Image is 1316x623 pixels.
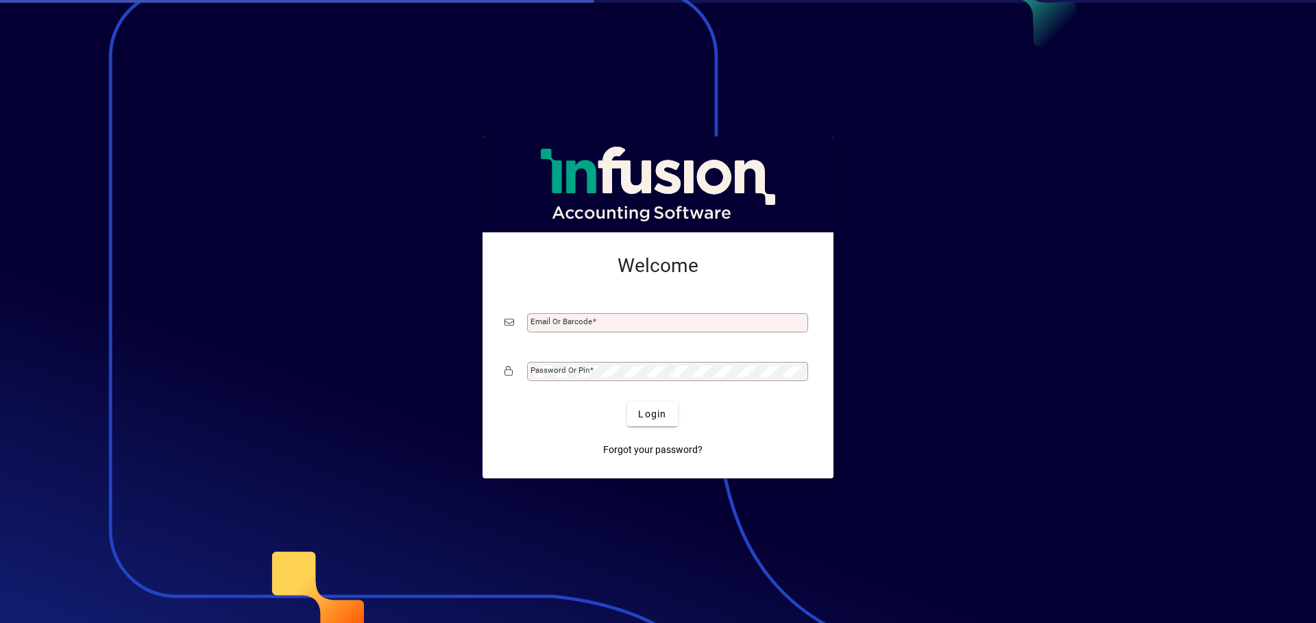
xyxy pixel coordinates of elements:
[638,407,666,422] span: Login
[627,402,677,426] button: Login
[531,365,589,375] mat-label: Password or Pin
[603,443,703,457] span: Forgot your password?
[504,254,812,278] h2: Welcome
[531,317,592,326] mat-label: Email or Barcode
[598,437,708,462] a: Forgot your password?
